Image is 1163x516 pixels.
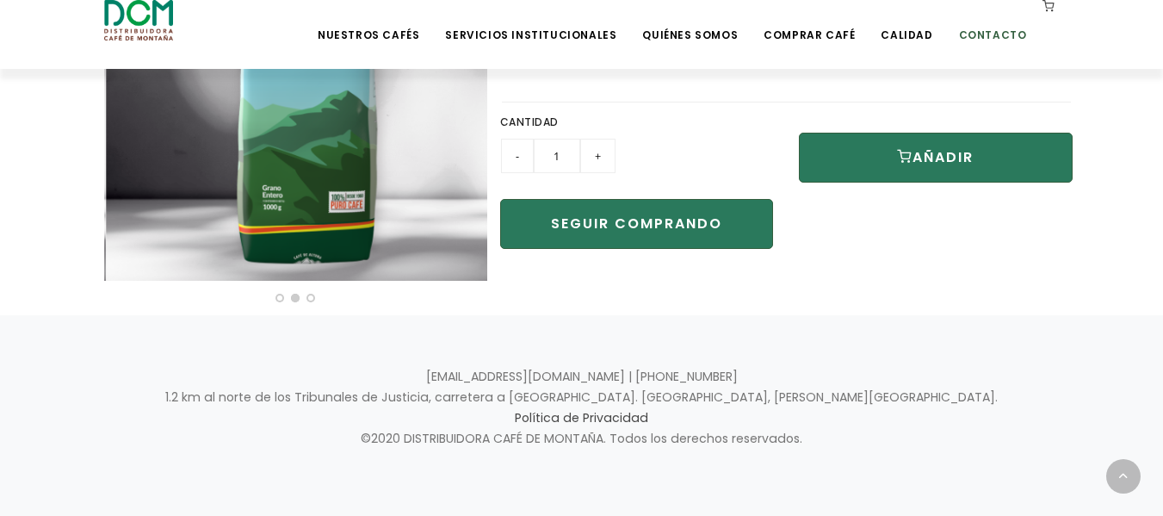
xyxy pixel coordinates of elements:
li: Page dot 3 [306,294,315,302]
p: [EMAIL_ADDRESS][DOMAIN_NAME] | [PHONE_NUMBER] 1.2 km al norte de los Tribunales de Justicia, carr... [104,367,1060,450]
input: + [580,139,616,173]
a: Contacto [949,2,1037,42]
button: SEGUIR COMPRANDO [500,199,774,249]
a: Quiénes Somos [632,2,748,42]
button: AÑADIR [799,133,1073,183]
li: Page dot 1 [275,294,284,302]
h6: CANTIDAD [500,111,774,134]
a: Comprar Café [753,2,865,42]
a: Política de Privacidad [515,409,648,426]
a: Servicios Institucionales [435,2,627,42]
li: Page dot 2 [291,294,300,302]
a: Calidad [870,2,943,42]
a: Nuestros Cafés [307,2,430,42]
input: - [501,139,534,173]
